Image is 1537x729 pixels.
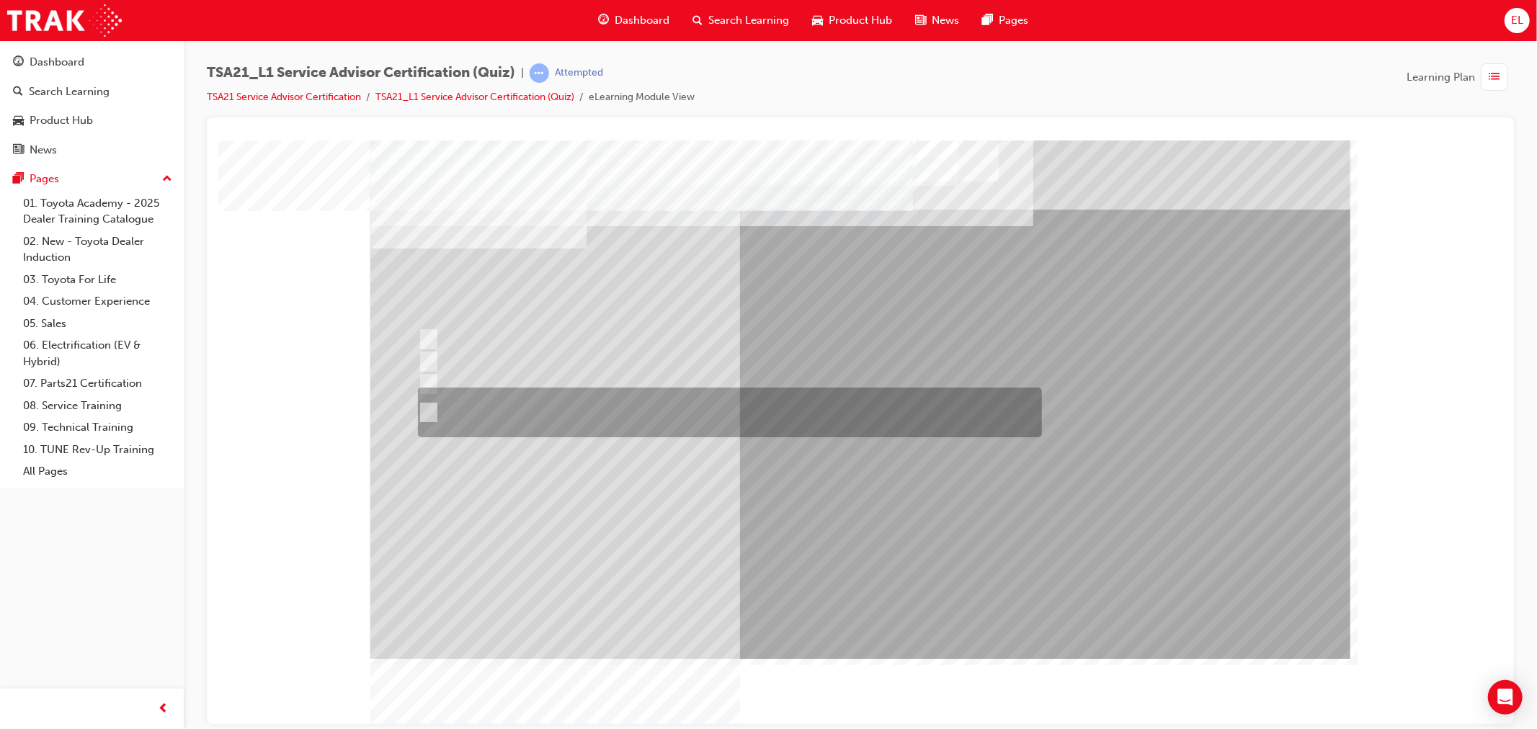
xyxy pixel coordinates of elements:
[30,112,93,129] div: Product Hub
[6,49,178,76] a: Dashboard
[801,6,904,35] a: car-iconProduct Hub
[6,79,178,105] a: Search Learning
[6,166,178,192] button: Pages
[589,89,695,106] li: eLearning Module View
[915,12,926,30] span: news-icon
[17,372,178,395] a: 07. Parts21 Certification
[13,56,24,69] span: guage-icon
[1489,68,1500,86] span: list-icon
[207,91,361,103] a: TSA21 Service Advisor Certification
[17,313,178,335] a: 05. Sales
[587,6,681,35] a: guage-iconDashboard
[162,170,172,189] span: up-icon
[17,439,178,461] a: 10. TUNE Rev-Up Training
[17,334,178,372] a: 06. Electrification (EV & Hybrid)
[1407,63,1514,91] button: Learning Plan
[17,395,178,417] a: 08. Service Training
[29,84,110,100] div: Search Learning
[999,12,1028,29] span: Pages
[982,12,993,30] span: pages-icon
[13,115,24,128] span: car-icon
[904,6,971,35] a: news-iconNews
[1407,69,1475,86] span: Learning Plan
[159,700,169,718] span: prev-icon
[7,4,122,37] img: Trak
[13,144,24,157] span: news-icon
[17,192,178,231] a: 01. Toyota Academy - 2025 Dealer Training Catalogue
[932,12,959,29] span: News
[1505,8,1530,33] button: EL
[6,107,178,134] a: Product Hub
[6,137,178,164] a: News
[375,91,574,103] a: TSA21_L1 Service Advisor Certification (Quiz)
[1511,12,1523,29] span: EL
[13,86,23,99] span: search-icon
[829,12,892,29] span: Product Hub
[17,416,178,439] a: 09. Technical Training
[615,12,669,29] span: Dashboard
[1488,680,1523,715] div: Open Intercom Messenger
[30,171,59,187] div: Pages
[681,6,801,35] a: search-iconSearch Learning
[530,63,549,83] span: learningRecordVerb_ATTEMPT-icon
[708,12,789,29] span: Search Learning
[17,231,178,269] a: 02. New - Toyota Dealer Induction
[692,12,703,30] span: search-icon
[30,142,57,158] div: News
[971,6,1040,35] a: pages-iconPages
[812,12,823,30] span: car-icon
[17,460,178,483] a: All Pages
[598,12,609,30] span: guage-icon
[17,290,178,313] a: 04. Customer Experience
[17,269,178,291] a: 03. Toyota For Life
[6,46,178,166] button: DashboardSearch LearningProduct HubNews
[13,173,24,186] span: pages-icon
[30,54,84,71] div: Dashboard
[521,65,524,81] span: |
[207,65,515,81] span: TSA21_L1 Service Advisor Certification (Quiz)
[555,66,603,80] div: Attempted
